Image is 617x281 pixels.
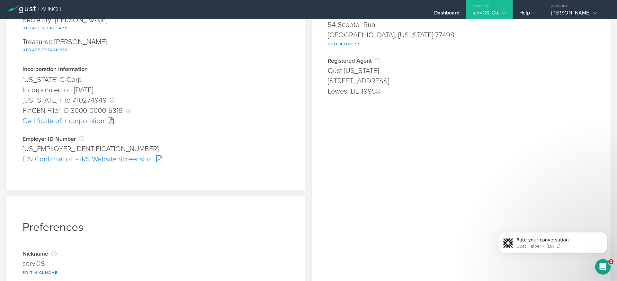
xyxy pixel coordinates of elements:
div: Registered Agent [328,58,595,64]
div: Help [519,10,536,19]
button: Update Secretary [22,24,67,32]
div: 54 Scepter Run [328,20,595,30]
div: [US_STATE] File #10274949 [22,95,289,105]
button: Edit Address [328,40,361,48]
div: [PERSON_NAME] [551,10,606,19]
div: servOS, Co. [473,10,506,19]
div: [US_STATE] C-Corp [22,75,289,85]
div: servOS [22,258,289,269]
button: Update Treasurer [22,46,68,54]
h1: Preferences [22,220,289,234]
div: Certificate of Incorporation [22,116,289,126]
iframe: Intercom live chat [595,259,611,275]
div: Employer ID Number [22,136,289,142]
span: 2 [608,259,613,264]
div: [STREET_ADDRESS] [328,76,595,86]
div: [GEOGRAPHIC_DATA], [US_STATE] 77498 [328,30,595,40]
div: Gust [US_STATE] [328,66,595,76]
div: FinCEN Filer ID 3000-0000-5319 [22,105,289,116]
div: Dashboard [434,10,460,19]
button: Edit Nickname [22,269,58,276]
div: Nickname [22,250,289,257]
div: Incorporation Information [22,67,289,73]
iframe: Intercom notifications message [488,219,617,264]
div: [US_EMPLOYER_IDENTIFICATION_NUMBER] [22,144,289,154]
div: EIN Confirmation - IRS Website Screenshot [22,154,289,164]
div: Lewes, DE 19958 [328,86,595,96]
div: Incorporated on [DATE] [22,85,289,95]
div: Treasurer: [PERSON_NAME] [22,35,289,57]
div: Secretary: [PERSON_NAME] [22,13,289,35]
